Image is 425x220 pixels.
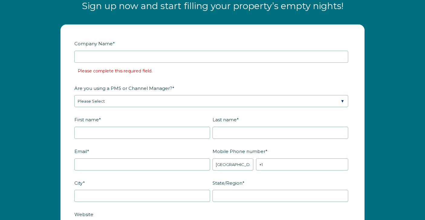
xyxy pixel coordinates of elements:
[212,178,242,188] span: State/Region
[74,84,172,93] span: Are you using a PMS or Channel Manager?
[78,68,152,74] label: Please complete this required field.
[74,115,99,124] span: First name
[212,115,237,124] span: Last name
[82,0,343,11] span: Sign up now and start filling your property’s empty nights!
[74,210,93,219] span: Website
[212,147,265,156] span: Mobile Phone number
[74,178,83,188] span: City
[74,147,87,156] span: Email
[74,39,113,48] span: Company Name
